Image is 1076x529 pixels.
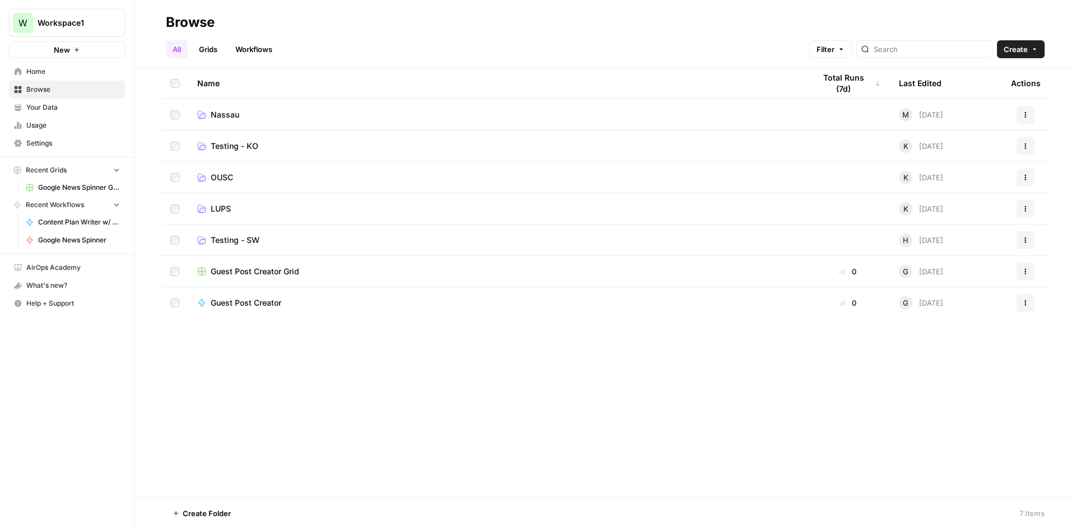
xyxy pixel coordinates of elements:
[211,266,299,277] span: Guest Post Creator Grid
[21,231,125,249] a: Google News Spinner
[899,265,943,278] div: [DATE]
[211,172,233,183] span: OUSC
[9,294,125,312] button: Help + Support
[874,44,987,55] input: Search
[192,40,224,58] a: Grids
[9,277,125,294] button: What's new?
[211,297,281,308] span: Guest Post Creator
[10,277,124,294] div: What's new?
[9,9,125,37] button: Workspace: Workspace1
[38,217,120,227] span: Content Plan Writer w/ Visual Suggestions
[903,266,908,277] span: G
[903,172,908,183] span: K
[197,266,797,277] a: Guest Post Creator Grid
[817,44,834,55] span: Filter
[166,13,215,31] div: Browse
[899,68,941,99] div: Last Edited
[197,297,797,308] a: Guest Post Creator
[903,141,908,152] span: K
[899,139,943,153] div: [DATE]
[21,213,125,231] a: Content Plan Writer w/ Visual Suggestions
[26,263,120,273] span: AirOps Academy
[183,508,231,519] span: Create Folder
[9,259,125,277] a: AirOps Academy
[26,138,120,148] span: Settings
[26,298,120,308] span: Help + Support
[1004,44,1028,55] span: Create
[1019,508,1045,519] div: 7 Items
[26,85,120,95] span: Browse
[815,266,881,277] div: 0
[26,165,67,175] span: Recent Grids
[197,109,797,120] a: Nassau
[211,203,231,214] span: LUPS
[211,141,258,152] span: Testing - KO
[903,203,908,214] span: K
[1011,68,1041,99] div: Actions
[899,202,943,216] div: [DATE]
[9,41,125,58] button: New
[211,235,259,246] span: Testing - SW
[166,40,188,58] a: All
[9,99,125,116] a: Your Data
[899,296,943,310] div: [DATE]
[9,63,125,81] a: Home
[197,68,797,99] div: Name
[903,297,908,308] span: G
[9,81,125,99] a: Browse
[38,17,105,29] span: Workspace1
[903,235,908,246] span: H
[26,67,120,77] span: Home
[815,68,881,99] div: Total Runs (7d)
[21,179,125,196] a: Google News Spinner Grid
[38,235,120,245] span: Google News Spinner
[997,40,1045,58] button: Create
[18,16,27,30] span: W
[9,134,125,152] a: Settings
[899,233,943,247] div: [DATE]
[54,44,70,55] span: New
[26,102,120,113] span: Your Data
[902,109,909,120] span: M
[166,504,238,522] button: Create Folder
[38,182,120,193] span: Google News Spinner Grid
[9,196,125,213] button: Recent Workflows
[9,162,125,179] button: Recent Grids
[26,200,84,210] span: Recent Workflows
[809,40,852,58] button: Filter
[9,116,125,134] a: Usage
[899,171,943,184] div: [DATE]
[197,235,797,246] a: Testing - SW
[899,108,943,121] div: [DATE]
[815,297,881,308] div: 0
[197,141,797,152] a: Testing - KO
[229,40,279,58] a: Workflows
[211,109,239,120] span: Nassau
[26,120,120,130] span: Usage
[197,203,797,214] a: LUPS
[197,172,797,183] a: OUSC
